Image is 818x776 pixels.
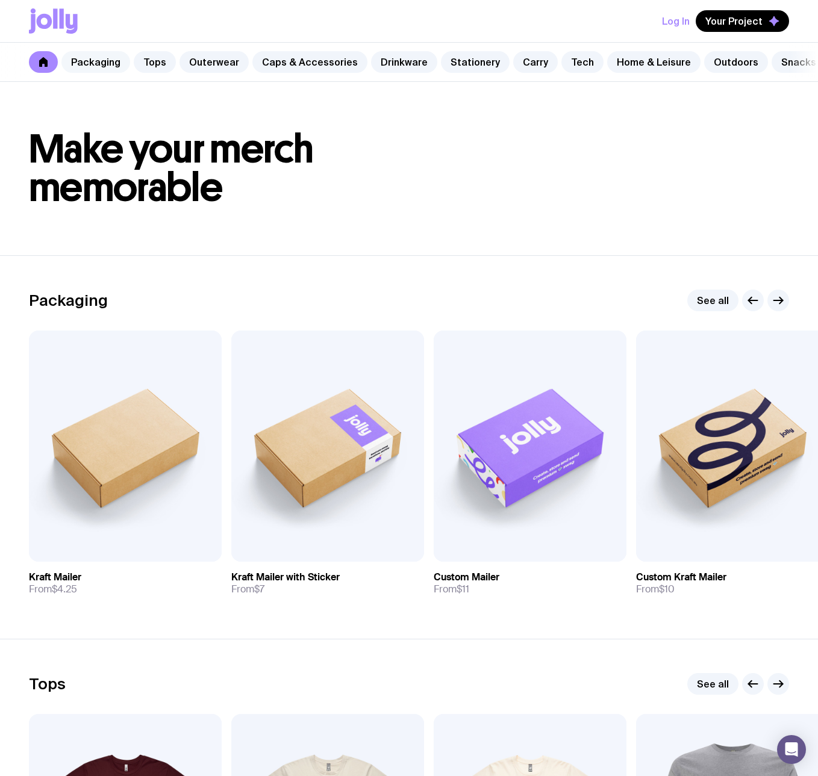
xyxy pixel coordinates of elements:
a: Outerwear [180,51,249,73]
a: Home & Leisure [607,51,701,73]
span: From [29,583,77,595]
span: $4.25 [52,583,77,595]
span: $11 [457,583,469,595]
a: Caps & Accessories [252,51,367,73]
a: Stationery [441,51,510,73]
a: Custom MailerFrom$11 [434,562,626,605]
a: See all [687,290,738,311]
span: $7 [254,583,264,595]
h3: Kraft Mailer with Sticker [231,571,340,583]
div: Open Intercom Messenger [777,735,806,764]
a: Carry [513,51,558,73]
a: Outdoors [704,51,768,73]
h3: Custom Mailer [434,571,499,583]
span: Make your merch memorable [29,125,314,211]
button: Your Project [696,10,789,32]
a: Packaging [61,51,130,73]
span: Your Project [705,15,763,27]
span: From [636,583,675,595]
span: From [434,583,469,595]
h3: Custom Kraft Mailer [636,571,726,583]
h2: Packaging [29,291,108,309]
button: Log In [662,10,690,32]
a: Kraft MailerFrom$4.25 [29,562,222,605]
h2: Tops [29,675,66,693]
span: From [231,583,264,595]
a: Tops [134,51,176,73]
span: $10 [659,583,675,595]
a: Drinkware [371,51,437,73]
a: Tech [561,51,604,73]
h3: Kraft Mailer [29,571,81,583]
a: Kraft Mailer with StickerFrom$7 [231,562,424,605]
a: See all [687,673,738,695]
